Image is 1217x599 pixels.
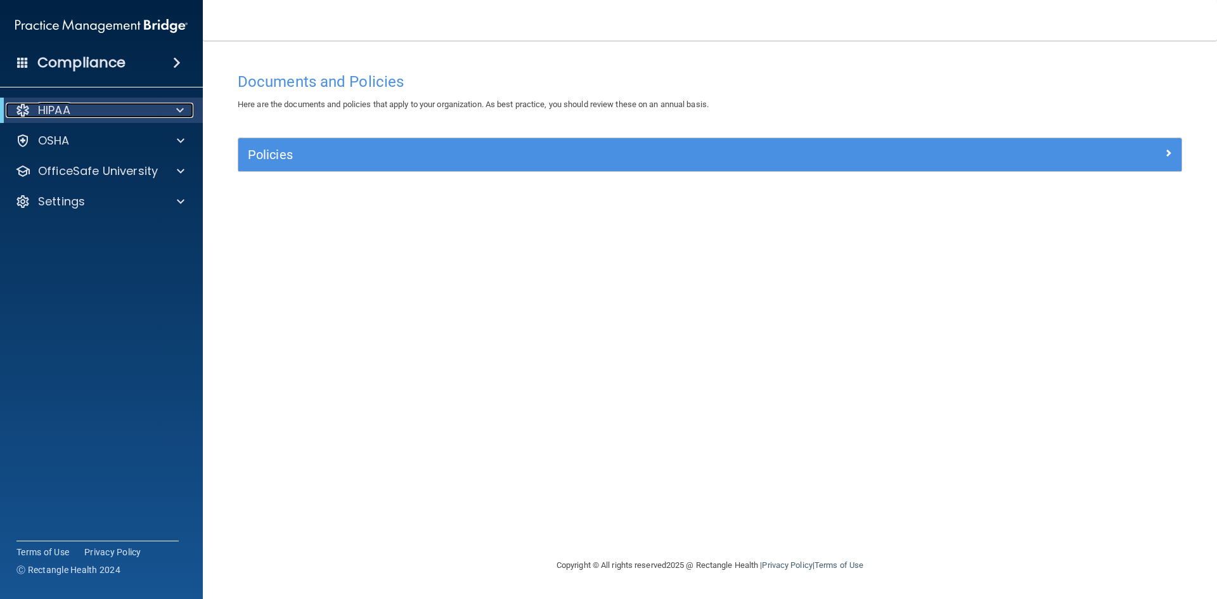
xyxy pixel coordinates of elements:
a: Terms of Use [815,560,863,570]
h4: Documents and Policies [238,74,1182,90]
a: OSHA [15,133,184,148]
p: Settings [38,194,85,209]
p: HIPAA [38,103,70,118]
div: Copyright © All rights reserved 2025 @ Rectangle Health | | [479,545,941,586]
h5: Policies [248,148,936,162]
a: Privacy Policy [84,546,141,558]
span: Ⓒ Rectangle Health 2024 [16,564,120,576]
a: Policies [248,145,1172,165]
p: OSHA [38,133,70,148]
a: Settings [15,194,184,209]
a: OfficeSafe University [15,164,184,179]
img: PMB logo [15,13,188,39]
h4: Compliance [37,54,126,72]
span: Here are the documents and policies that apply to your organization. As best practice, you should... [238,100,709,109]
a: HIPAA [15,103,184,118]
p: OfficeSafe University [38,164,158,179]
a: Privacy Policy [762,560,812,570]
a: Terms of Use [16,546,69,558]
